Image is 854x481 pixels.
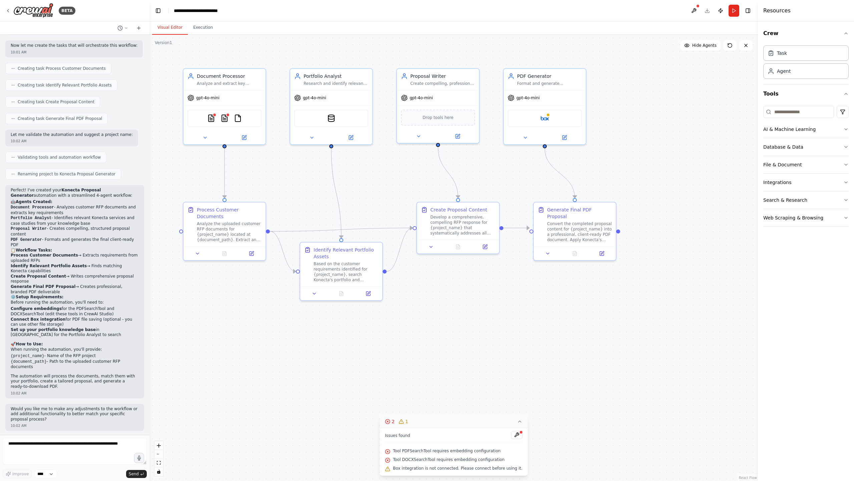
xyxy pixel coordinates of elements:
[18,116,102,121] span: Creating task Generate Final PDF Proposal
[240,250,263,258] button: Open in side panel
[11,253,78,258] strong: Process Customer Documents
[155,40,172,45] div: Version 1
[327,114,335,122] img: CouchbaseFTSVectorSearchTool
[152,21,188,35] button: Visual Editor
[357,290,380,298] button: Open in side panel
[300,242,383,301] div: Identify Relevant Portfolio AssetsBased on the customer requirements identified for {project_name...
[11,237,139,248] li: - Formats and generates the final client-ready PDF
[380,416,528,428] button: 21
[533,202,616,261] div: Generate Final PDF ProposalConvert the completed proposal content for {project_name} into a profe...
[763,191,849,209] button: Search & Research
[517,81,582,86] div: Format and generate professional PDF proposals for {project_name} that are ready for client deliv...
[11,274,66,279] strong: Create Proposal Content
[393,448,501,454] span: Tool PDFSearchTool requires embedding configuration
[327,290,356,298] button: No output available
[13,3,53,18] img: Logo
[547,221,612,243] div: Convert the completed proposal content for {project_name} into a professional, client-ready PDF d...
[16,199,52,204] strong: Agents Created:
[154,441,163,450] button: zoom in
[393,466,522,471] span: Box integration is not connected. Please connect before using it.
[763,7,791,15] h4: Resources
[11,139,133,144] div: 10:02 AM
[11,216,51,220] code: Portfolio Analyst
[11,226,47,231] code: Proposal Writer
[430,214,495,236] div: Develop a comprehensive, compelling RFP response for {project_name} that systematically addresses...
[196,95,220,101] span: gpt-4o-mini
[11,327,139,338] li: in [GEOGRAPHIC_DATA] for the Portfolio Analyst to search
[11,284,75,289] strong: Generate Final PDF Proposal
[270,228,296,275] g: Edge from 93ba038f-a203-4c44-bfab-63f914ac80c7 to 005f0b34-a785-4cc7-8a99-a7cd7efd5d94
[763,138,849,156] button: Database & Data
[410,73,475,79] div: Proposal Writer
[430,206,487,213] div: Create Proposal Content
[234,114,242,122] img: FileReadTool
[221,148,228,198] g: Edge from 21cd51e4-7faf-4ae8-9992-878b6a2cfe8f to 93ba038f-a203-4c44-bfab-63f914ac80c7
[435,147,461,198] g: Edge from 858957a7-d91e-4955-bdc1-444e41d9b5cf to c7ab96eb-f926-429c-b17d-96e6d04d20bd
[739,476,757,480] a: React Flow attribution
[11,226,139,237] li: - Creates compelling, structured proposal content
[541,148,578,198] g: Edge from cd2b7807-f48f-44e0-96ec-8ca5a627077c to 54a024c5-2dc0-44d0-a4dc-0c8118d32d8b
[763,24,849,43] button: Crew
[11,205,54,210] code: Document Processor
[763,85,849,103] button: Tools
[188,21,218,35] button: Execution
[129,471,139,477] span: Send
[11,391,139,396] div: 10:02 AM
[197,81,262,86] div: Analyze and extract key requirements from customer RFP documents uploaded for {project_name}, ide...
[393,457,505,462] span: Tool DOCXSearchTool requires embedding configuration
[405,418,408,425] span: 1
[18,99,94,105] span: Creating task Create Proposal Content
[183,68,266,145] div: Document ProcessorAnalyze and extract key requirements from customer RFP documents uploaded for {...
[328,148,345,238] g: Edge from 5fbd0f8f-c470-4ce6-ba5f-3665732c1096 to 005f0b34-a785-4cc7-8a99-a7cd7efd5d94
[763,209,849,226] button: Web Scraping & Browsing
[154,441,163,476] div: React Flow controls
[473,243,496,251] button: Open in side panel
[134,453,144,463] button: Click to speak your automation idea
[11,300,139,305] p: Before running the automation, you'll need to:
[11,295,139,300] h2: ⚙️
[680,40,721,51] button: Hide Agents
[115,24,131,32] button: Switch to previous chat
[396,68,480,144] div: Proposal WriterCreate compelling, professional RFP responses for {project_name} that clearly addr...
[183,202,266,261] div: Process Customer DocumentsAnalyze the uploaded customer RFP documents for {project_name} located ...
[18,83,112,88] span: Creating task Identify Relevant Portfolio Assets
[410,81,475,86] div: Create compelling, professional RFP responses for {project_name} that clearly address all custome...
[290,68,373,145] div: Portfolio AnalystResearch and identify relevant Konecta services, case studies, and capabilities ...
[11,274,139,284] li: → Writes comprehensive proposal response
[11,264,139,274] li: → Finds matching Konecta capabilities
[11,284,139,295] li: → Creates professional, branded PDF deliverable
[18,66,106,71] span: Creating task Process Customer Documents
[11,205,139,215] li: - Analyzes customer RFP documents and extracts key requirements
[197,206,262,220] div: Process Customer Documents
[11,50,137,55] div: 10:01 AM
[16,248,52,253] strong: Workflow Tasks:
[503,225,529,231] g: Edge from c7ab96eb-f926-429c-b17d-96e6d04d20bd to 54a024c5-2dc0-44d0-a4dc-0c8118d32d8b
[154,459,163,467] button: fit view
[11,327,96,332] strong: Set up your portfolio knowledge base
[763,103,849,232] div: Tools
[387,225,413,275] g: Edge from 005f0b34-a785-4cc7-8a99-a7cd7efd5d94 to c7ab96eb-f926-429c-b17d-96e6d04d20bd
[314,261,378,283] div: Based on the customer requirements identified for {project_name}, search Konecta's portfolio and ...
[11,342,139,347] h2: 🚀
[11,347,139,352] p: When running the automation, you'll provide:
[503,68,586,145] div: PDF GeneratorFormat and generate professional PDF proposals for {project_name} that are ready for...
[692,43,717,48] span: Hide Agents
[207,114,215,122] img: PDFSearchTool
[314,247,378,260] div: Identify Relevant Portfolio Assets
[332,134,370,142] button: Open in side panel
[154,450,163,459] button: zoom out
[16,342,43,346] strong: How to Use:
[59,7,75,15] div: BETA
[545,134,583,142] button: Open in side panel
[11,374,139,389] p: The automation will process the documents, match them with your portfolio, create a tailored prop...
[303,95,326,101] span: gpt-4o-mini
[197,221,262,243] div: Analyze the uploaded customer RFP documents for {project_name} located at {document_path}. Extrac...
[385,433,410,438] span: Issues found
[763,121,849,138] button: AI & Machine Learning
[126,470,147,478] button: Send
[270,225,413,235] g: Edge from 93ba038f-a203-4c44-bfab-63f914ac80c7 to c7ab96eb-f926-429c-b17d-96e6d04d20bd
[777,50,787,56] div: Task
[11,188,101,198] strong: Konecta Proposal Generator
[11,215,139,226] li: - Identifies relevant Konecta services and case studies from your knowledge base
[18,171,115,177] span: Renaming project to Konecta Proposal Generator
